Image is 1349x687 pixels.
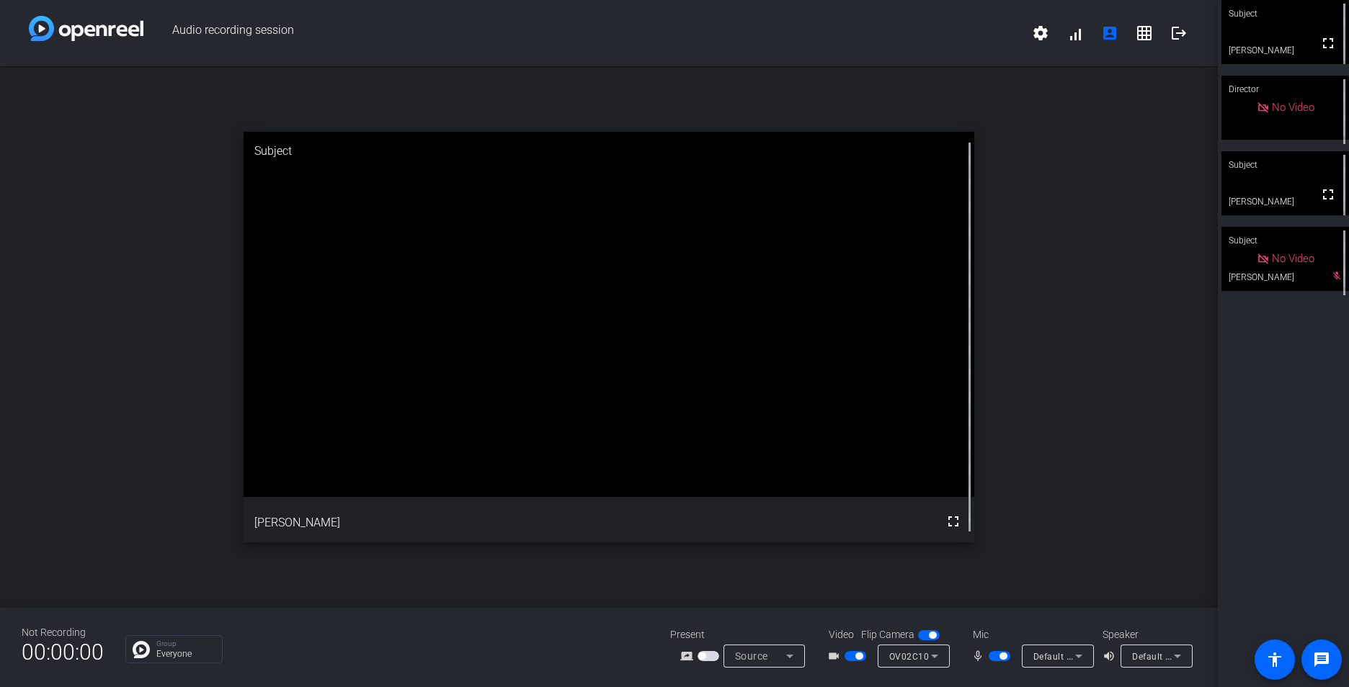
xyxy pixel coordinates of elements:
mat-icon: message [1313,651,1330,668]
div: Subject [1221,227,1349,254]
div: Subject [1221,151,1349,179]
mat-icon: volume_up [1103,647,1120,665]
mat-icon: accessibility [1266,651,1283,668]
button: signal_cellular_alt [1058,16,1092,50]
div: Director [1221,76,1349,103]
mat-icon: logout [1170,24,1188,42]
span: Audio recording session [143,16,1023,50]
mat-icon: fullscreen [1319,186,1337,203]
mat-icon: fullscreen [945,513,962,530]
img: Chat Icon [133,641,150,658]
mat-icon: settings [1032,24,1049,42]
mat-icon: videocam_outline [827,647,845,665]
span: No Video [1272,101,1314,114]
div: Not Recording [22,625,104,640]
p: Everyone [156,650,215,658]
span: Source [735,650,768,662]
span: Default - Microphone Array (2- Realtek(R) Audio) [1033,650,1236,662]
span: 00:00:00 [22,634,104,670]
span: OV02C10 [889,652,930,662]
div: Speaker [1103,627,1189,642]
span: Default - Speakers (2- Realtek(R) Audio) [1132,650,1298,662]
mat-icon: fullscreen [1319,35,1337,52]
div: Subject [244,132,974,171]
span: Flip Camera [861,627,914,642]
mat-icon: screen_share_outline [680,647,698,665]
div: Mic [958,627,1103,642]
mat-icon: mic_none [971,647,989,665]
span: No Video [1272,252,1314,265]
div: Present [670,627,814,642]
span: Video [829,627,854,642]
p: Group [156,640,215,647]
img: white-gradient.svg [29,16,143,41]
mat-icon: account_box [1101,24,1118,42]
mat-icon: grid_on [1136,24,1153,42]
